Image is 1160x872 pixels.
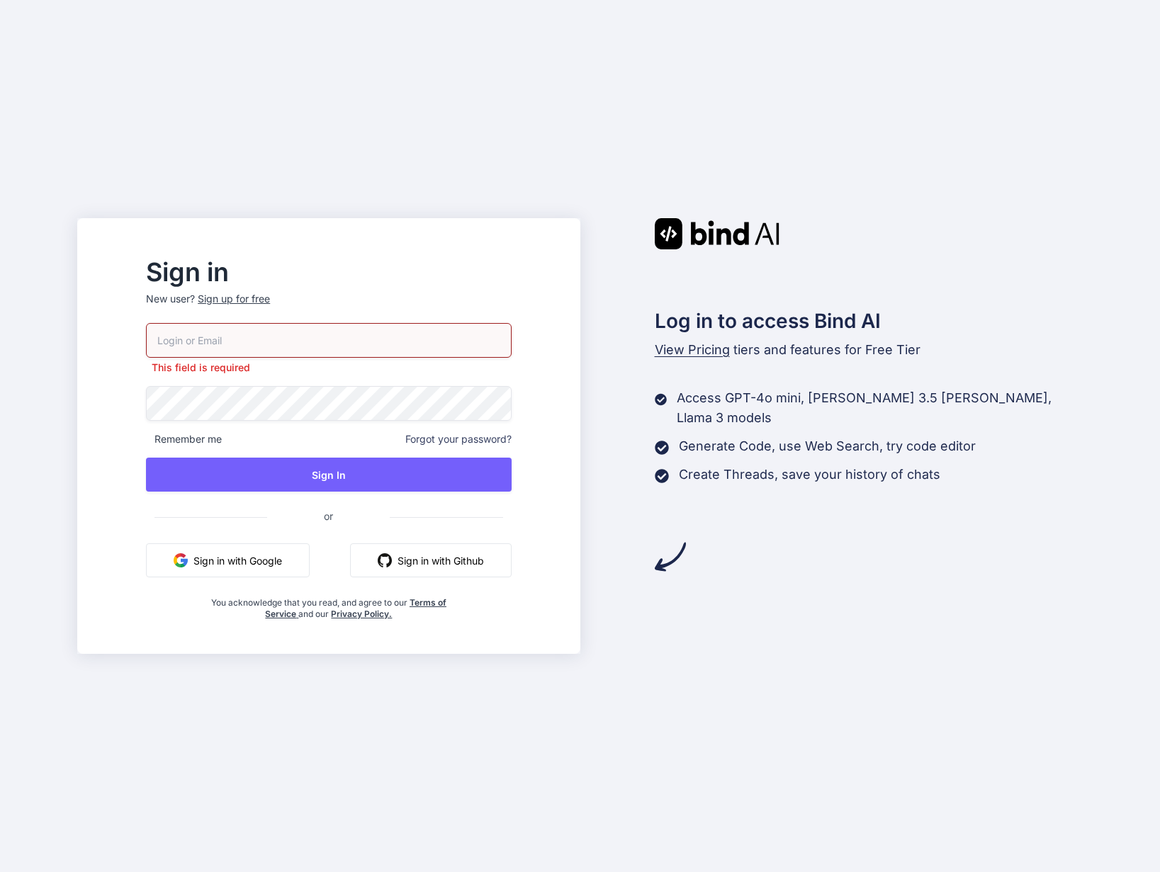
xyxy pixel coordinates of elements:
[677,388,1083,428] p: Access GPT-4o mini, [PERSON_NAME] 3.5 [PERSON_NAME], Llama 3 models
[146,432,222,446] span: Remember me
[679,465,940,485] p: Create Threads, save your history of chats
[146,292,511,323] p: New user?
[378,553,392,567] img: github
[267,499,390,533] span: or
[146,458,511,492] button: Sign In
[655,306,1083,336] h2: Log in to access Bind AI
[679,436,976,456] p: Generate Code, use Web Search, try code editor
[655,218,779,249] img: Bind AI logo
[146,361,511,375] p: This field is required
[331,608,392,619] a: Privacy Policy.
[405,432,512,446] span: Forgot your password?
[146,261,511,283] h2: Sign in
[265,597,446,619] a: Terms of Service
[655,340,1083,360] p: tiers and features for Free Tier
[655,541,686,572] img: arrow
[207,589,451,620] div: You acknowledge that you read, and agree to our and our
[146,323,511,358] input: Login or Email
[198,292,270,306] div: Sign up for free
[655,342,730,357] span: View Pricing
[146,543,310,577] button: Sign in with Google
[350,543,512,577] button: Sign in with Github
[174,553,188,567] img: google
